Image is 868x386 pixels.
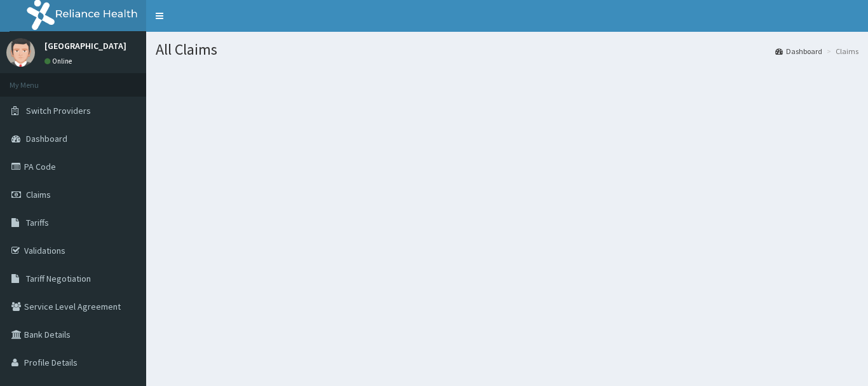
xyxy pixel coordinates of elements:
[6,38,35,67] img: User Image
[26,105,91,116] span: Switch Providers
[156,41,858,58] h1: All Claims
[26,189,51,200] span: Claims
[26,217,49,228] span: Tariffs
[775,46,822,57] a: Dashboard
[26,273,91,284] span: Tariff Negotiation
[44,41,126,50] p: [GEOGRAPHIC_DATA]
[824,46,858,57] li: Claims
[44,57,75,65] a: Online
[26,133,67,144] span: Dashboard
